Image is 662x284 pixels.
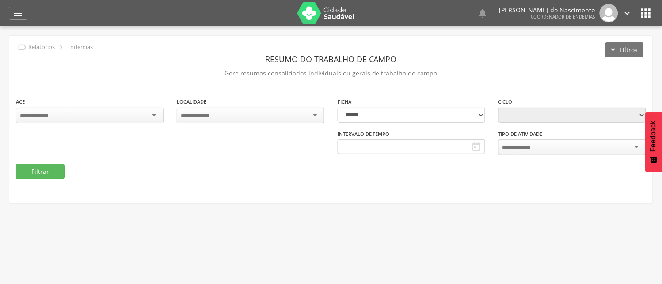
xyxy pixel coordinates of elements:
i:  [13,8,23,19]
p: Endemias [67,44,93,51]
i:  [472,142,482,152]
i:  [639,6,653,20]
i:  [17,42,27,52]
i:  [478,8,488,19]
a:  [623,4,632,22]
label: ACE [16,98,25,105]
i:  [623,8,632,18]
i:  [56,42,66,52]
button: Filtrar [16,164,65,179]
span: Coordenador de Endemias [531,14,595,20]
label: Intervalo de Tempo [338,131,390,138]
label: Ficha [338,98,351,105]
span: Feedback [650,121,658,152]
label: Tipo de Atividade [498,131,543,138]
a:  [9,7,27,20]
header: Resumo do Trabalho de Campo [16,51,646,67]
button: Filtros [605,42,644,57]
a:  [478,4,488,22]
label: Ciclo [498,98,513,105]
p: [PERSON_NAME] do Nascimento [499,7,595,13]
label: Localidade [177,98,206,105]
p: Relatórios [28,44,55,51]
p: Gere resumos consolidados individuais ou gerais de trabalho de campo [16,67,646,79]
button: Feedback - Mostrar pesquisa [645,112,662,172]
